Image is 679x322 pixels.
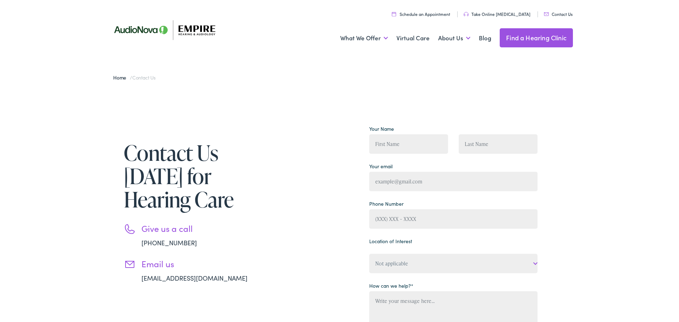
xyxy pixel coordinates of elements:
[479,25,491,51] a: Blog
[392,11,450,17] a: Schedule an Appointment
[369,238,412,245] label: Location of Interest
[369,282,413,289] label: How can we help?
[544,11,573,17] a: Contact Us
[369,134,448,154] input: First Name
[438,25,470,51] a: About Us
[464,12,469,16] img: utility icon
[132,74,156,81] span: Contact Us
[141,259,269,269] h3: Email us
[113,74,156,81] span: /
[396,25,430,51] a: Virtual Care
[459,134,538,154] input: Last Name
[369,209,538,229] input: (XXX) XXX - XXXX
[369,200,404,207] label: Phone Number
[340,25,388,51] a: What We Offer
[141,238,197,247] a: [PHONE_NUMBER]
[544,12,549,16] img: utility icon
[124,141,269,211] h1: Contact Us [DATE] for Hearing Care
[464,11,530,17] a: Take Online [MEDICAL_DATA]
[369,125,394,133] label: Your Name
[141,223,269,234] h3: Give us a call
[369,172,538,191] input: example@gmail.com
[500,28,573,47] a: Find a Hearing Clinic
[369,163,393,170] label: Your email
[141,274,248,282] a: [EMAIL_ADDRESS][DOMAIN_NAME]
[113,74,130,81] a: Home
[392,12,396,16] img: utility icon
